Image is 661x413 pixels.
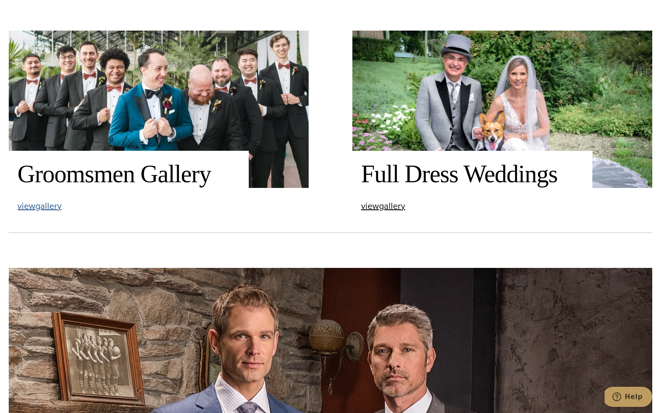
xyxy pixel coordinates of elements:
[361,201,405,211] a: viewgallery
[9,31,309,188] img: Large group of groomsmen wearing different color wedding suits and wedding tuxedos outdoors.
[352,31,652,188] img: Bride and groom sitting outside with dog. Groom wearing light grey bespoke tailcoat with light gr...
[17,199,62,212] span: view gallery
[17,160,240,189] h2: Groomsmen Gallery
[361,160,584,189] h2: Full Dress Weddings
[361,199,405,212] span: view gallery
[605,387,652,409] iframe: Opens a widget where you can chat to one of our agents
[17,201,62,211] a: viewgallery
